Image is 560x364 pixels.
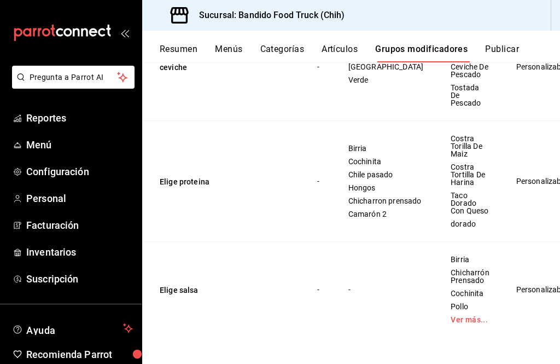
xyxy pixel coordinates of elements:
span: Cochinita [451,290,489,297]
button: Publicar [485,44,519,62]
span: Hongos [348,184,424,192]
span: Personal [26,191,133,206]
td: - [304,13,335,121]
span: Verde [348,76,424,84]
span: Reportes [26,111,133,125]
span: Costra Torilla De Maiz [451,135,489,158]
span: Pollo [451,303,489,310]
a: Ver más... [451,316,489,323]
span: Chile pasado [348,171,424,178]
span: Birria [348,145,424,152]
span: Chicharrón Prensado [451,269,489,284]
span: [GEOGRAPHIC_DATA] [348,63,424,71]
button: Grupos modificadores [375,44,468,62]
button: ceviche [160,62,291,73]
span: 1 Litro Ceviche De Pescado [451,55,489,78]
button: Categorías [260,44,305,62]
span: Suscripción [26,271,133,286]
button: Menús [215,44,242,62]
button: Elige salsa [160,285,291,296]
span: Taco Dorado Con Queso [451,192,489,215]
span: Cochinita [348,158,424,165]
span: Inventarios [26,245,133,259]
span: Camarón 2 [348,210,424,218]
span: Birria [451,256,489,263]
span: Facturación [26,218,133,233]
span: Ayuda [26,322,119,335]
a: Pregunta a Parrot AI [8,79,135,91]
span: Chicharron prensado [348,197,424,205]
h3: Sucursal: Bandido Food Truck (Chih) [190,9,345,22]
span: Recomienda Parrot [26,347,133,362]
td: - [304,121,335,242]
span: Pregunta a Parrot AI [30,72,118,83]
button: open_drawer_menu [120,28,129,37]
span: Menú [26,137,133,152]
button: Resumen [160,44,197,62]
div: navigation tabs [160,44,560,62]
span: Costra Tortilla De Harina [451,163,489,186]
button: Elige proteina [160,176,291,187]
div: - [348,284,424,296]
span: dorado [451,220,489,228]
span: Tostada De Pescado [451,84,489,107]
button: Artículos [322,44,358,62]
td: - [304,242,335,338]
span: Configuración [26,164,133,179]
button: Pregunta a Parrot AI [12,66,135,89]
